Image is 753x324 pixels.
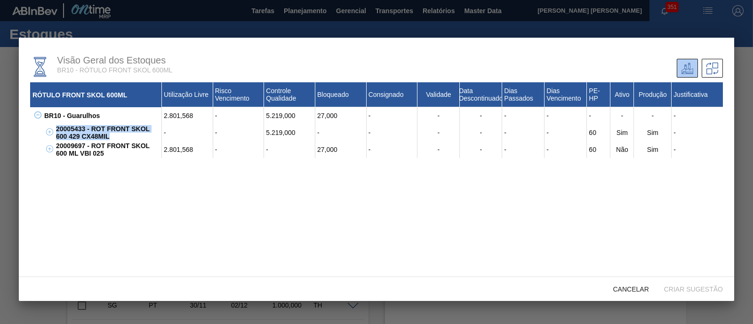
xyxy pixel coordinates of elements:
[702,59,723,78] div: Sugestões de Trasferência
[606,280,657,297] button: Cancelar
[545,124,587,141] div: -
[545,107,587,124] div: -
[162,124,213,141] div: -
[264,141,315,158] div: -
[610,82,634,107] div: Ativo
[587,82,610,107] div: PE-HP
[367,82,418,107] div: Consignado
[634,82,672,107] div: Produção
[54,141,162,158] div: 20009697 - ROT FRONT SKOL 600 ML VBI 025
[587,141,610,158] div: 60
[162,82,213,107] div: Utilização Livre
[264,107,315,124] div: 5.219,000
[417,124,460,141] div: -
[417,141,460,158] div: -
[42,107,162,124] div: BR10 - Guarulhos
[502,107,545,124] div: -
[610,124,634,141] div: Sim
[30,82,162,107] div: RÓTULO FRONT SKOL 600ML
[545,141,587,158] div: -
[634,124,672,141] div: Sim
[162,107,213,124] div: 2.801,568
[502,82,545,107] div: Dias Passados
[213,124,264,141] div: -
[367,141,418,158] div: -
[57,66,172,74] span: BR10 - RÓTULO FRONT SKOL 600ML
[54,124,162,141] div: 20005433 - ROT FRONT SKOL 600 429 CX48MIL
[213,107,264,124] div: -
[460,141,502,158] div: -
[367,124,418,141] div: -
[672,141,723,158] div: -
[672,107,723,124] div: -
[677,59,698,78] div: Unidade Atual/ Unidades
[315,107,367,124] div: 27,000
[315,141,367,158] div: 27,000
[672,124,723,141] div: -
[502,124,545,141] div: -
[213,82,264,107] div: Risco Vencimento
[657,280,730,297] button: Criar sugestão
[162,141,213,158] div: 2.801,568
[610,141,634,158] div: Não
[610,107,634,124] div: -
[657,285,730,293] span: Criar sugestão
[460,124,502,141] div: -
[417,107,460,124] div: -
[502,141,545,158] div: -
[213,141,264,158] div: -
[587,107,610,124] div: -
[587,124,610,141] div: 60
[264,124,315,141] div: 5.219,000
[634,107,672,124] div: -
[606,285,657,293] span: Cancelar
[672,82,723,107] div: Justificativa
[367,107,418,124] div: -
[545,82,587,107] div: Dias Vencimento
[460,107,502,124] div: -
[417,82,460,107] div: Validade
[315,82,367,107] div: Bloqueado
[315,124,367,141] div: -
[460,82,502,107] div: Data Descontinuado
[57,55,166,65] span: Visão Geral dos Estoques
[634,141,672,158] div: Sim
[264,82,315,107] div: Controle Qualidade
